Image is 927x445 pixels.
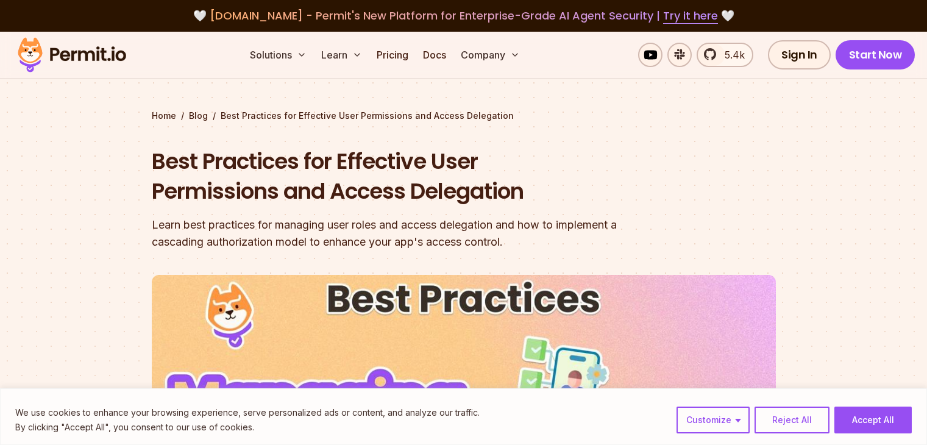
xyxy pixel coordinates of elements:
button: Learn [316,43,367,67]
img: Permit logo [12,34,132,76]
a: Docs [418,43,451,67]
span: 5.4k [717,48,745,62]
p: By clicking "Accept All", you consent to our use of cookies. [15,420,480,435]
button: Solutions [245,43,311,67]
a: Pricing [372,43,413,67]
div: 🤍 🤍 [29,7,898,24]
a: Try it here [663,8,718,24]
span: [DOMAIN_NAME] - Permit's New Platform for Enterprise-Grade AI Agent Security | [210,8,718,23]
a: Blog [189,110,208,122]
button: Customize [677,407,750,433]
div: / / [152,110,776,122]
button: Reject All [755,407,829,433]
div: Learn best practices for managing user roles and access delegation and how to implement a cascadi... [152,216,620,251]
h1: Best Practices for Effective User Permissions and Access Delegation [152,146,620,207]
a: 5.4k [697,43,753,67]
button: Accept All [834,407,912,433]
a: Home [152,110,176,122]
button: Company [456,43,525,67]
a: Start Now [836,40,915,69]
a: Sign In [768,40,831,69]
p: We use cookies to enhance your browsing experience, serve personalized ads or content, and analyz... [15,405,480,420]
